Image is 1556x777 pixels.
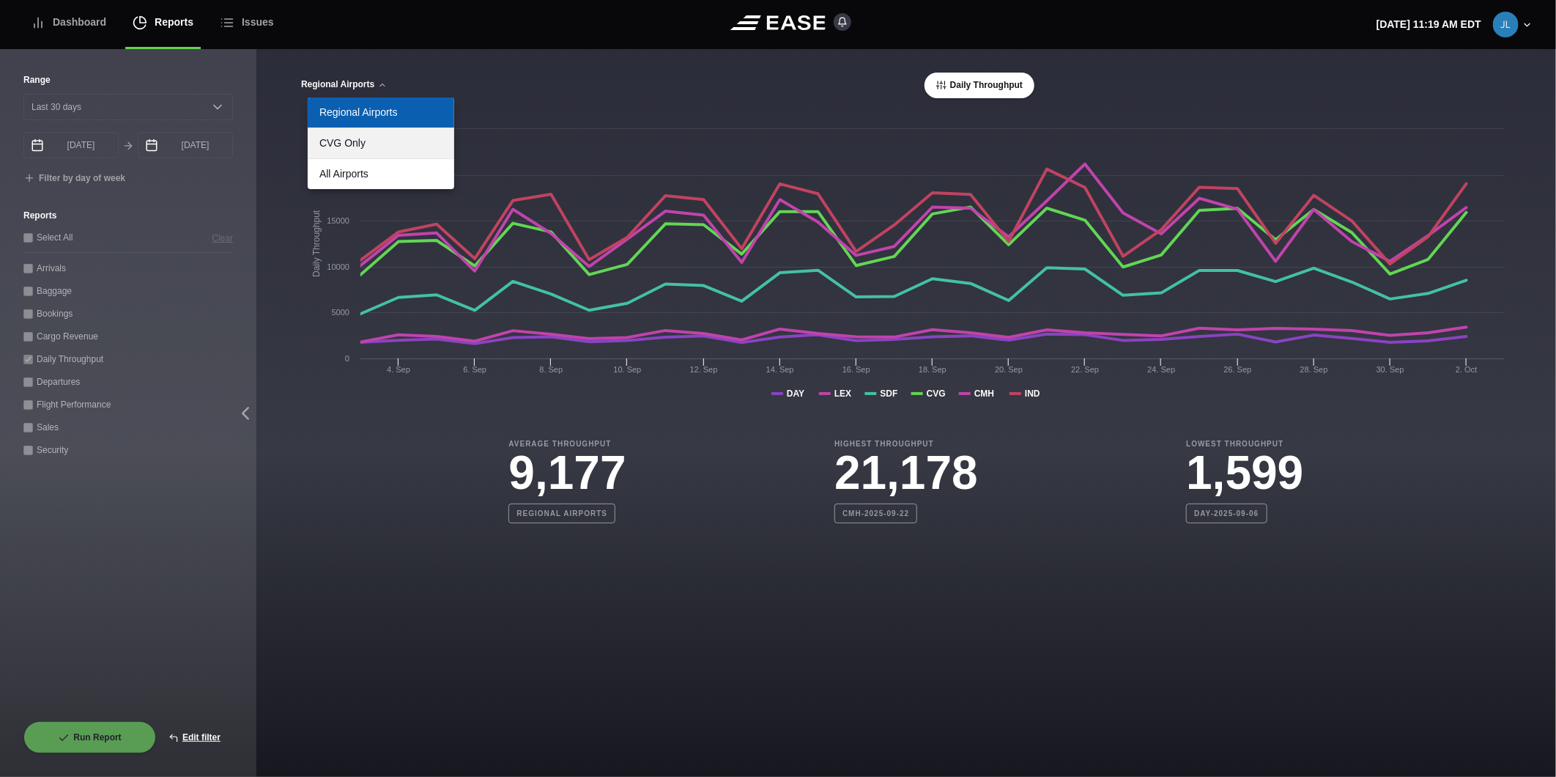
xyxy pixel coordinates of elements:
input: mm/dd/yyyy [138,132,233,158]
button: Filter by day of week [23,173,125,185]
a: CVG Only [308,128,454,158]
b: Lowest Throughput [1186,438,1303,449]
tspan: Daily Throughput [311,210,322,277]
a: Regional Airports [308,97,454,128]
label: Reports [23,209,233,222]
text: 10000 [327,262,349,271]
b: Highest Throughput [834,438,978,449]
b: CMH-2025-09-22 [834,504,917,523]
tspan: 14. Sep [766,365,794,374]
h3: 1,599 [1186,449,1303,496]
b: Regional Airports [508,504,615,523]
tspan: 30. Sep [1377,365,1404,374]
h3: 21,178 [834,449,978,496]
tspan: 22. Sep [1071,365,1099,374]
button: Daily Throughput [925,73,1034,98]
tspan: 2. Oct [1456,365,1477,374]
button: Clear [212,230,233,246]
b: DAY-2025-09-06 [1186,504,1267,523]
p: [DATE] 11:19 AM EDT [1377,17,1481,32]
text: 15000 [327,216,349,225]
button: Edit filter [156,721,233,754]
tspan: CMH [974,388,994,399]
text: 5000 [332,308,349,317]
tspan: DAY [787,388,804,399]
tspan: 4. Sep [387,365,410,374]
tspan: 18. Sep [919,365,946,374]
tspan: 28. Sep [1300,365,1328,374]
tspan: 8. Sep [539,365,563,374]
tspan: 20. Sep [995,365,1023,374]
b: Average Throughput [508,438,626,449]
label: Range [23,73,233,86]
tspan: CVG [927,388,946,399]
tspan: SDF [881,388,898,399]
tspan: 24. Sep [1147,365,1175,374]
tspan: 10. Sep [614,365,642,374]
button: Regional Airports [300,80,388,90]
tspan: 16. Sep [842,365,870,374]
text: 0 [345,354,349,363]
tspan: IND [1025,388,1040,399]
tspan: 6. Sep [463,365,486,374]
h3: 9,177 [508,449,626,496]
a: All Airports [308,159,454,189]
tspan: 26. Sep [1224,365,1252,374]
tspan: 12. Sep [690,365,718,374]
input: mm/dd/yyyy [23,132,119,158]
tspan: LEX [834,388,851,399]
img: 53f407fb3ff95c172032ba983d01de88 [1493,12,1519,37]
